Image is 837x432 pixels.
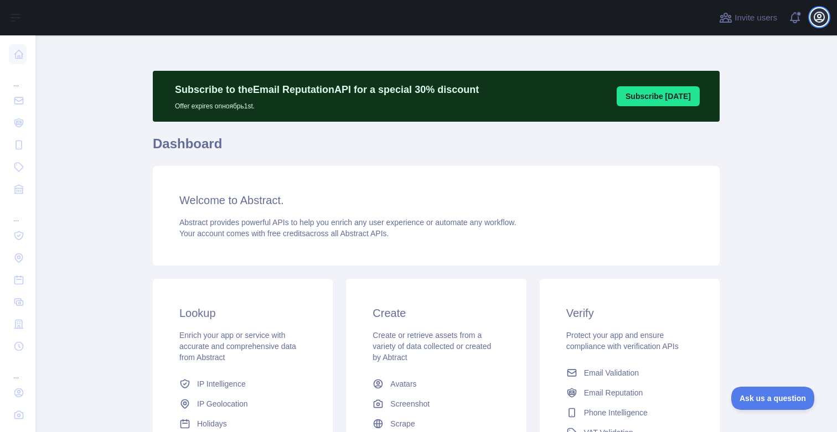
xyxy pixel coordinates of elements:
[566,305,693,321] h3: Verify
[584,407,648,418] span: Phone Intelligence
[179,218,516,227] span: Abstract provides powerful APIs to help you enrich any user experience or automate any workflow.
[175,394,311,414] a: IP Geolocation
[153,135,720,162] h1: Dashboard
[562,403,697,423] a: Phone Intelligence
[179,331,296,362] span: Enrich your app or service with accurate and comprehensive data from Abstract
[562,363,697,383] a: Email Validation
[175,82,479,97] p: Subscribe to the Email Reputation API for a special 30 % discount
[9,201,27,223] div: ...
[373,305,499,321] h3: Create
[617,86,700,106] button: Subscribe [DATE]
[735,12,777,24] span: Invite users
[368,394,504,414] a: Screenshot
[179,305,306,321] h3: Lookup
[373,331,491,362] span: Create or retrieve assets from a variety of data collected or created by Abtract
[197,398,248,409] span: IP Geolocation
[390,418,415,429] span: Scrape
[566,331,679,351] span: Protect your app and ensure compliance with verification APIs
[562,383,697,403] a: Email Reputation
[731,387,815,410] iframe: Toggle Customer Support
[584,387,643,398] span: Email Reputation
[179,192,693,208] h3: Welcome to Abstract.
[390,398,430,409] span: Screenshot
[175,374,311,394] a: IP Intelligence
[267,229,306,238] span: free credits
[179,229,389,238] span: Your account comes with across all Abstract APIs.
[9,66,27,89] div: ...
[197,418,227,429] span: Holidays
[390,378,416,389] span: Avatars
[368,374,504,394] a: Avatars
[197,378,246,389] span: IP Intelligence
[584,367,639,378] span: Email Validation
[717,9,779,27] button: Invite users
[9,358,27,381] div: ...
[175,97,479,111] p: Offer expires on ноябрь 1st.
